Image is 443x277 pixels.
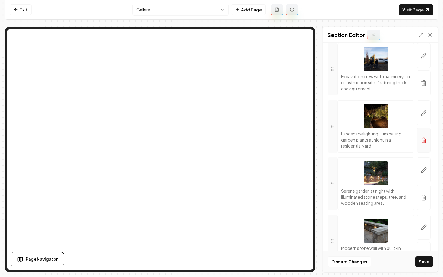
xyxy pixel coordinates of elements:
p: Excavation crew with machinery on construction site, featuring truck and equipment. [341,73,410,92]
img: Landscape lighting illuminating garden plants at night in a residential yard. [364,104,388,128]
button: Add admin section prompt [367,30,380,40]
p: Landscape lighting illuminating garden plants at night in a residential yard. [341,131,410,149]
button: Page Navigator [11,252,64,266]
a: Exit [10,4,32,15]
p: Modern stone wall with built-in lighting in a landscaped outdoor space. [341,245,410,263]
button: Add Page [231,4,266,15]
button: Save [415,256,433,267]
img: Modern stone wall with built-in lighting in a landscaped outdoor space. [364,219,388,243]
a: Visit Page [399,4,433,15]
button: Add admin page prompt [271,4,283,15]
img: Serene garden at night with illuminated stone steps, tree, and wooden seating area. [364,161,388,185]
p: Serene garden at night with illuminated stone steps, tree, and wooden seating area. [341,188,410,206]
button: Regenerate page [286,4,298,15]
span: Page Navigator [26,256,58,262]
button: Discard Changes [328,256,371,267]
img: Excavation crew with machinery on construction site, featuring truck and equipment. [364,47,388,71]
h2: Section Editor [328,31,365,39]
